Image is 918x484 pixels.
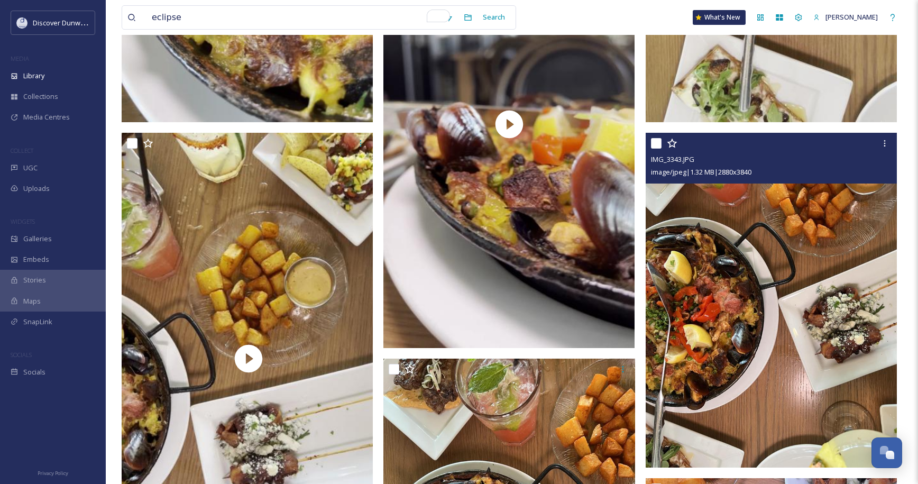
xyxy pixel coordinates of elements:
[478,7,510,28] div: Search
[11,147,33,154] span: COLLECT
[23,296,41,306] span: Maps
[23,112,70,122] span: Media Centres
[23,163,38,173] span: UGC
[871,437,902,468] button: Open Chat
[38,466,68,479] a: Privacy Policy
[11,217,35,225] span: WIDGETS
[23,92,58,102] span: Collections
[23,275,46,285] span: Stories
[11,54,29,62] span: MEDIA
[11,351,32,359] span: SOCIALS
[38,470,68,477] span: Privacy Policy
[23,71,44,81] span: Library
[651,167,751,177] span: image/jpeg | 1.32 MB | 2880 x 3840
[825,12,878,22] span: [PERSON_NAME]
[693,10,746,25] a: What's New
[17,17,27,28] img: 696246f7-25b9-4a35-beec-0db6f57a4831.png
[651,154,694,164] span: IMG_3343.JPG
[23,317,52,327] span: SnapLink
[23,254,49,264] span: Embeds
[646,133,897,468] img: IMG_3343.JPG
[23,367,45,377] span: Socials
[33,17,96,28] span: Discover Dunwoody
[808,7,883,28] a: [PERSON_NAME]
[23,234,52,244] span: Galleries
[23,184,50,194] span: Uploads
[146,6,439,29] input: To enrich screen reader interactions, please activate Accessibility in Grammarly extension settings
